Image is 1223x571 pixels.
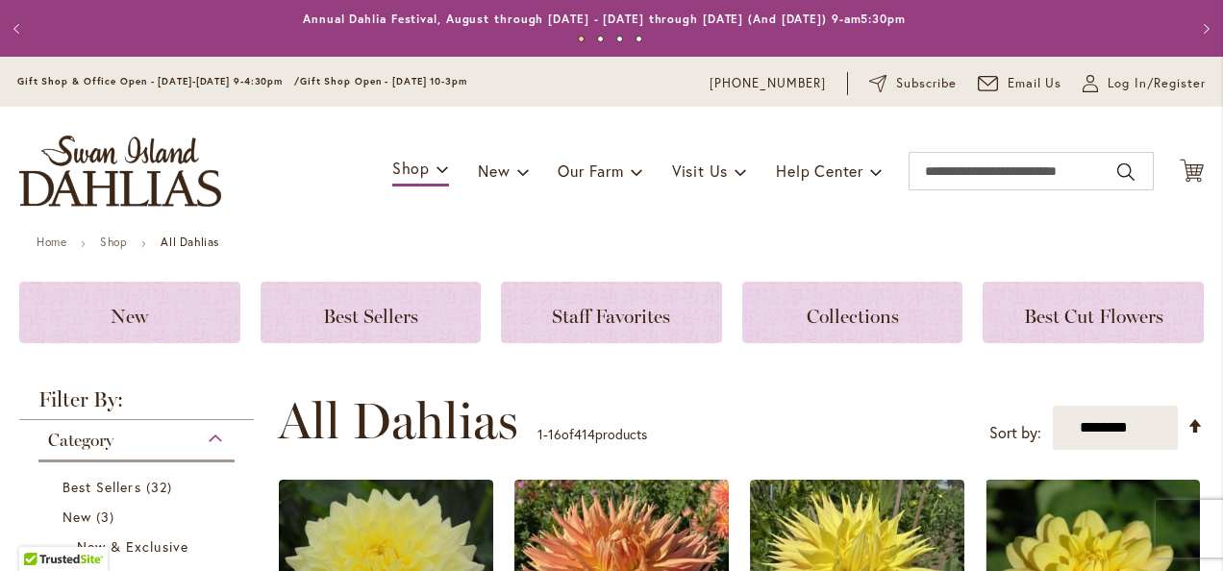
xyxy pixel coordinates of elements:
span: Shop [392,158,430,178]
a: Collections [742,282,963,343]
a: New [62,507,215,527]
span: Help Center [776,161,863,181]
span: 32 [146,477,177,497]
span: 1 [537,425,543,443]
button: 4 of 4 [636,36,642,42]
span: 414 [574,425,595,443]
a: Best Sellers [261,282,482,343]
a: Home [37,235,66,249]
span: All Dahlias [278,392,518,450]
span: Log In/Register [1108,74,1206,93]
span: New & Exclusive [77,537,188,556]
span: Staff Favorites [552,305,670,328]
a: Log In/Register [1083,74,1206,93]
a: Shop [100,235,127,249]
span: Visit Us [672,161,728,181]
strong: Filter By: [19,389,254,420]
button: Next [1185,10,1223,48]
span: New [62,508,91,526]
button: 2 of 4 [597,36,604,42]
a: Subscribe [869,74,957,93]
a: store logo [19,136,221,207]
a: Staff Favorites [501,282,722,343]
label: Sort by: [989,415,1041,451]
span: Best Sellers [323,305,418,328]
span: Best Sellers [62,478,141,496]
span: New [478,161,510,181]
a: New [19,282,240,343]
span: Category [48,430,113,451]
span: Our Farm [558,161,623,181]
a: Best Cut Flowers [983,282,1204,343]
span: Gift Shop Open - [DATE] 10-3pm [300,75,467,87]
a: Email Us [978,74,1062,93]
span: Email Us [1008,74,1062,93]
button: 3 of 4 [616,36,623,42]
a: [PHONE_NUMBER] [710,74,826,93]
span: 3 [96,507,119,527]
p: - of products [537,419,647,450]
strong: All Dahlias [161,235,219,249]
span: Gift Shop & Office Open - [DATE]-[DATE] 9-4:30pm / [17,75,300,87]
span: Collections [807,305,899,328]
span: 16 [548,425,562,443]
span: Best Cut Flowers [1024,305,1163,328]
span: New [111,305,148,328]
a: Best Sellers [62,477,215,497]
a: Annual Dahlia Festival, August through [DATE] - [DATE] through [DATE] (And [DATE]) 9-am5:30pm [303,12,906,26]
button: 1 of 4 [578,36,585,42]
span: Subscribe [896,74,957,93]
